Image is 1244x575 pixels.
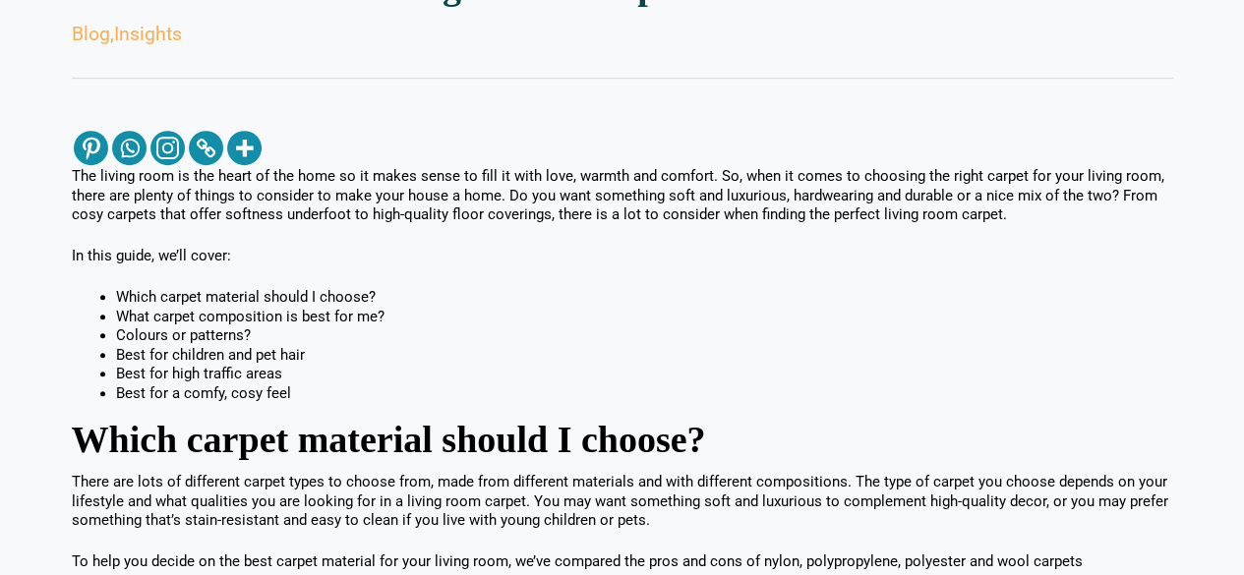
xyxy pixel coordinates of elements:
a: Copy Link [189,131,223,165]
li: Best for high traffic areas [116,365,1173,384]
p: There are lots of different carpet types to choose from, made from different materials and with d... [72,473,1173,531]
a: Whatsapp [112,131,147,165]
a: More [227,131,262,165]
h2: Which carpet material should I choose? [72,426,1173,454]
li: Colours or patterns? [116,326,1173,346]
div: , [72,25,1173,44]
p: The living room is the heart of the home so it makes sense to fill it with love, warmth and comfo... [72,167,1173,225]
p: In this guide, we’ll cover: [72,247,1173,266]
a: Instagram [150,131,185,165]
a: Pinterest [74,131,108,165]
li: What carpet composition is best for me? [116,308,1173,327]
li: Which carpet material should I choose? [116,288,1173,308]
li: Best for children and pet hair [116,346,1173,366]
p: To help you decide on the best carpet material for your living room, we’ve compared the pros and ... [72,552,1173,572]
a: Insights [114,23,182,45]
a: Blog [72,23,110,45]
li: Best for a comfy, cosy feel [116,384,1173,404]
